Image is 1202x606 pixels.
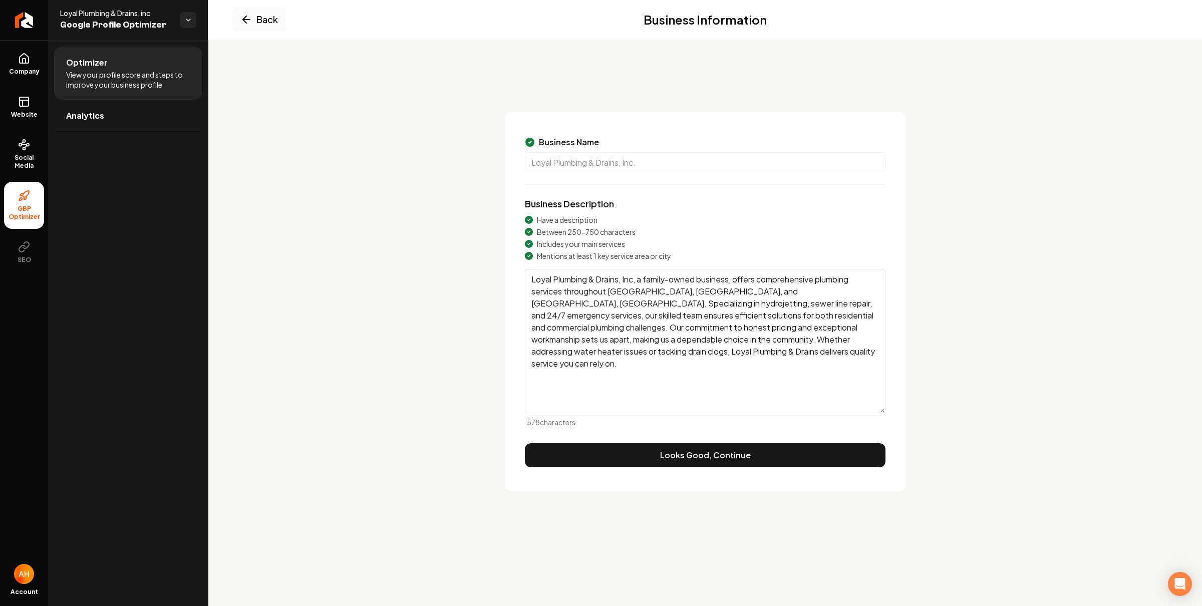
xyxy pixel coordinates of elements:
[537,215,597,225] span: Have a description
[7,111,42,119] span: Website
[4,45,44,84] a: Company
[66,110,104,122] span: Analytics
[539,136,599,148] span: Business Name
[525,269,885,413] textarea: Loyal Plumbing & Drains, Inc, a family-owned business, offers comprehensive plumbing services thr...
[14,564,34,584] button: Open user button
[537,239,625,249] span: Includes your main services
[232,8,286,32] button: Back
[66,70,190,90] span: View your profile score and steps to improve your business profile
[644,12,767,28] h2: Business Information
[537,227,636,237] span: Between 250-750 characters
[525,443,885,467] button: Looks Good, Continue
[5,68,44,76] span: Company
[4,154,44,170] span: Social Media
[527,417,885,427] div: 578 characters
[60,18,172,32] span: Google Profile Optimizer
[525,198,614,209] label: Business Description
[1168,572,1192,596] div: Open Intercom Messenger
[15,12,34,28] img: Rebolt Logo
[54,100,202,132] a: Analytics
[60,8,172,18] span: Loyal Plumbing & Drains, inc
[11,588,38,596] span: Account
[4,233,44,272] button: SEO
[537,251,671,261] span: Mentions at least 1 key service area or city
[14,256,35,264] span: SEO
[4,131,44,178] a: Social Media
[4,205,44,221] span: GBP Optimizer
[525,152,885,172] input: Enter your business name
[66,57,108,69] span: Optimizer
[4,88,44,127] a: Website
[14,564,34,584] img: Anthony Hurgoi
